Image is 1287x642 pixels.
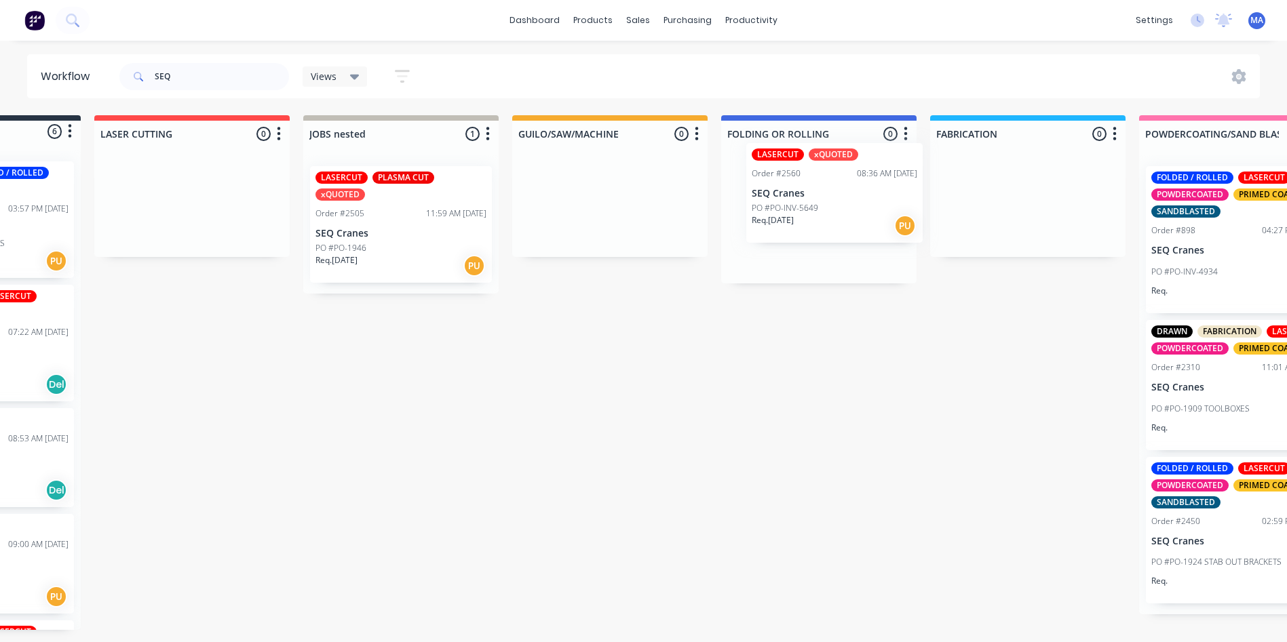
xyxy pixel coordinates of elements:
[657,10,718,31] div: purchasing
[1129,10,1180,31] div: settings
[566,10,619,31] div: products
[718,10,784,31] div: productivity
[47,124,62,138] span: 6
[24,10,45,31] img: Factory
[1092,127,1107,141] span: 0
[465,127,480,141] span: 1
[155,63,289,90] input: Search for orders...
[503,10,566,31] a: dashboard
[674,127,689,141] span: 0
[1145,127,1279,141] input: Enter column name…
[100,127,234,141] input: Enter column name…
[1250,14,1263,26] span: MA
[936,127,1070,141] input: Enter column name…
[41,68,96,85] div: Workflow
[619,10,657,31] div: sales
[518,127,652,141] input: Enter column name…
[883,127,898,141] span: 0
[727,127,861,141] input: Enter column name…
[311,69,337,83] span: Views
[256,127,271,141] span: 0
[309,127,443,141] input: Enter column name…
